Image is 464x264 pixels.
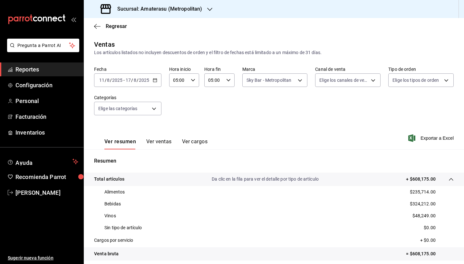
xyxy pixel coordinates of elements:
[139,78,150,83] input: ----
[242,67,308,71] label: Marca
[15,173,78,181] span: Recomienda Parrot
[133,78,137,83] input: --
[424,224,436,231] p: $0.00
[212,176,319,183] p: Da clic en la fila para ver el detalle por tipo de artículo
[107,78,110,83] input: --
[94,67,161,71] label: Fecha
[410,189,436,195] p: $235,714.00
[319,77,369,83] span: Elige los canales de venta
[94,95,161,100] label: Categorías
[15,97,78,105] span: Personal
[105,78,107,83] span: /
[169,67,199,71] label: Hora inicio
[137,78,139,83] span: /
[406,250,454,257] p: = $608,175.00
[146,138,172,149] button: Ver ventas
[94,49,454,56] div: Los artículos listados no incluyen descuentos de orden y el filtro de fechas está limitado a un m...
[94,176,124,183] p: Total artículos
[7,39,79,52] button: Pregunta a Parrot AI
[420,237,454,244] p: + $0.00
[15,188,78,197] span: [PERSON_NAME]
[104,189,125,195] p: Alimentos
[406,176,436,183] p: + $608,175.00
[392,77,439,83] span: Elige los tipos de orden
[247,77,292,83] span: Sky Bar - Metropolitan
[123,78,125,83] span: -
[99,78,105,83] input: --
[98,105,138,112] span: Elige las categorías
[410,201,436,207] p: $324,212.00
[5,47,79,53] a: Pregunta a Parrot AI
[182,138,208,149] button: Ver cargos
[412,212,436,219] p: $48,249.00
[112,5,202,13] h3: Sucursal: Amaterasu (Metropolitan)
[15,81,78,90] span: Configuración
[104,224,142,231] p: Sin tipo de artículo
[112,78,123,83] input: ----
[8,255,78,261] span: Sugerir nueva función
[104,201,121,207] p: Bebidas
[94,237,133,244] p: Cargos por servicio
[15,112,78,121] span: Facturación
[104,212,116,219] p: Vinos
[94,23,127,29] button: Regresar
[104,138,136,149] button: Ver resumen
[94,40,115,49] div: Ventas
[17,42,69,49] span: Pregunta a Parrot AI
[410,134,454,142] button: Exportar a Excel
[204,67,234,71] label: Hora fin
[94,250,119,257] p: Venta bruta
[110,78,112,83] span: /
[131,78,133,83] span: /
[388,67,454,71] label: Tipo de orden
[15,158,70,165] span: Ayuda
[94,157,454,165] p: Resumen
[15,65,78,74] span: Reportes
[104,138,208,149] div: navigation tabs
[315,67,381,71] label: Canal de venta
[125,78,131,83] input: --
[71,17,76,22] button: open_drawer_menu
[106,23,127,29] span: Regresar
[15,128,78,137] span: Inventarios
